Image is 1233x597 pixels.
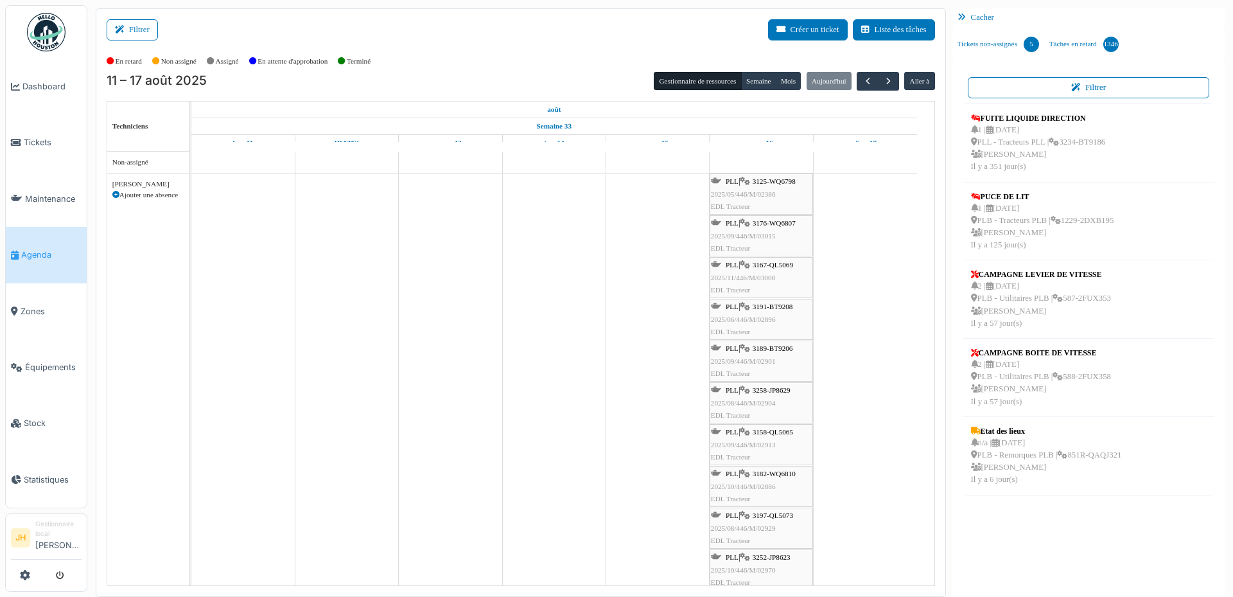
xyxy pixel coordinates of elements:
[711,453,750,461] span: EDL Tracteur
[726,303,739,310] span: PLL
[768,19,848,40] button: Créer un ticket
[6,283,87,339] a: Zones
[331,135,362,151] a: 12 août 2025
[726,512,739,519] span: PLL
[971,280,1111,330] div: 2 | [DATE] PLB - Utilitaires PLB | 587-2FUX353 [PERSON_NAME] Il y a 57 jour(s)
[968,77,1210,98] button: Filtrer
[711,328,750,335] span: EDL Tracteur
[726,428,739,436] span: PLL
[711,495,750,503] span: EDL Tracteur
[904,72,934,90] button: Aller à
[258,56,328,67] label: En attente d'approbation
[534,118,575,134] a: Semaine 33
[753,512,793,519] span: 3197-QL5073
[971,359,1111,408] div: 2 | [DATE] PLB - Utilitaires PLB | 588-2FUX358 [PERSON_NAME] Il y a 57 jour(s)
[711,524,776,532] span: 2025/08/446/M/02929
[726,261,739,269] span: PLL
[112,157,184,168] div: Non-assigné
[229,135,256,151] a: 11 août 2025
[711,232,776,240] span: 2025/09/446/M/03015
[711,441,776,449] span: 2025/09/446/M/02913
[6,227,87,283] a: Agenda
[711,578,750,586] span: EDL Tracteur
[857,72,878,91] button: Précédent
[952,27,1044,62] a: Tickets non-assignés
[25,193,82,205] span: Maintenance
[711,244,750,252] span: EDL Tracteur
[21,249,82,261] span: Agenda
[711,217,812,254] div: |
[853,19,935,40] button: Liste des tâches
[22,80,82,93] span: Dashboard
[107,19,158,40] button: Filtrer
[112,122,148,130] span: Techniciens
[711,468,812,505] div: |
[21,305,82,317] span: Zones
[643,135,672,151] a: 15 août 2025
[6,114,87,170] a: Tickets
[711,316,776,323] span: 2025/06/446/M/02896
[747,135,776,151] a: 16 août 2025
[753,386,791,394] span: 3258-JP8629
[6,171,87,227] a: Maintenance
[971,437,1122,486] div: n/a | [DATE] PLB - Remorques PLB | 851R-QAQJ321 [PERSON_NAME] Il y a 6 jour(s)
[726,386,739,394] span: PLL
[541,135,568,151] a: 14 août 2025
[11,519,82,560] a: JH Gestionnaire local[PERSON_NAME]
[436,135,465,151] a: 13 août 2025
[6,58,87,114] a: Dashboard
[711,343,812,380] div: |
[726,470,739,477] span: PLL
[711,384,812,422] div: |
[711,566,776,574] span: 2025/10/446/M/02970
[971,202,1114,252] div: 1 | [DATE] PLB - Tracteurs PLB | 1229-2DXB195 [PERSON_NAME] Il y a 125 jour(s)
[711,370,750,377] span: EDL Tracteur
[711,175,812,213] div: |
[711,537,750,544] span: EDL Tracteur
[878,72,899,91] button: Suivant
[971,269,1111,280] div: CAMPAGNE LEVIER DE VITESSE
[971,112,1106,124] div: FUITE LIQUIDE DIRECTION
[6,395,87,451] a: Stock
[6,339,87,395] a: Équipements
[711,301,812,338] div: |
[753,261,793,269] span: 3167-QL5069
[116,56,142,67] label: En retard
[753,219,796,227] span: 3176-WQ6807
[24,136,82,148] span: Tickets
[753,344,793,352] span: 3189-BT9206
[968,109,1109,177] a: FUITE LIQUIDE DIRECTION 1 |[DATE] PLL - Tracteurs PLL |3234-BT9186 [PERSON_NAME]Il y a 351 jour(s)
[726,177,739,185] span: PLL
[1024,37,1039,52] div: 5
[107,73,207,89] h2: 11 – 17 août 2025
[1103,37,1119,52] div: 1346
[6,452,87,508] a: Statistiques
[711,259,812,296] div: |
[971,124,1106,174] div: 1 | [DATE] PLL - Tracteurs PLL | 3234-BT9186 [PERSON_NAME] Il y a 351 jour(s)
[25,361,82,373] span: Équipements
[1044,27,1124,62] a: Tâches en retard
[35,519,82,557] li: [PERSON_NAME]
[11,528,30,548] li: JH
[971,191,1114,202] div: PUCE DE LIT
[24,474,82,486] span: Statistiques
[753,177,796,185] span: 3125-WQ6798
[711,274,775,281] span: 2025/11/446/M/03000
[726,219,739,227] span: PLL
[807,72,852,90] button: Aujourd'hui
[776,72,801,90] button: Mois
[711,357,776,365] span: 2025/09/446/M/02901
[711,411,750,419] span: EDL Tracteur
[654,72,741,90] button: Gestionnaire de ressources
[711,483,776,490] span: 2025/10/446/M/02886
[35,519,82,539] div: Gestionnaire local
[753,303,793,310] span: 3191-BT9208
[968,344,1114,411] a: CAMPAGNE BOITE DE VITESSE 2 |[DATE] PLB - Utilitaires PLB |588-2FUX358 [PERSON_NAME]Il y a 57 jou...
[753,553,791,561] span: 3252-JP8623
[851,135,880,151] a: 17 août 2025
[952,8,1225,27] div: Cacher
[968,188,1117,255] a: PUCE DE LIT 1 |[DATE] PLB - Tracteurs PLB |1229-2DXB195 [PERSON_NAME]Il y a 125 jour(s)
[711,202,750,210] span: EDL Tracteur
[711,426,812,463] div: |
